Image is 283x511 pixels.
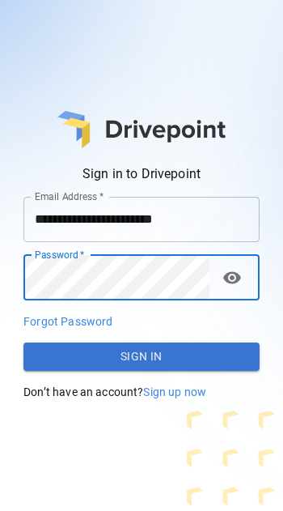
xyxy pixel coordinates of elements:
[57,111,225,148] img: main logo
[23,384,260,400] p: Don’t have an account?
[35,189,103,203] label: Email Address
[222,268,242,287] span: visibility
[23,164,260,184] p: Sign in to Drivepoint
[23,343,260,372] button: Sign In
[143,385,206,398] span: Sign up now
[23,315,112,328] span: Forgot Password
[35,248,84,262] label: Password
